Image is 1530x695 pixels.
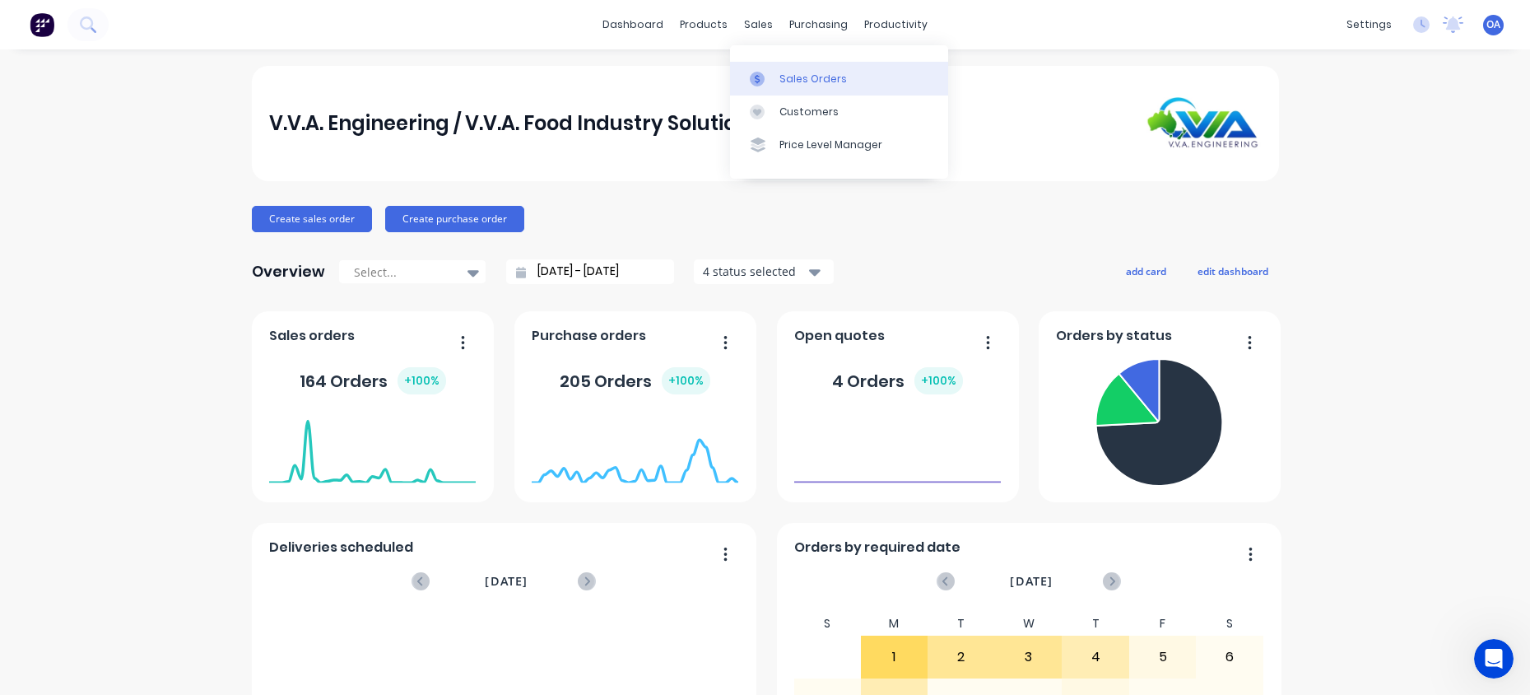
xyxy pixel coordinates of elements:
div: 3 [996,637,1062,678]
span: Purchase orders [532,326,646,346]
div: + 100 % [914,367,963,394]
img: V.V.A. Engineering / V.V.A. Food Industry Solutions [1146,97,1261,149]
div: Sales Orders [779,72,847,86]
div: S [1196,612,1263,636]
div: sales [736,12,781,37]
a: Sales Orders [730,62,948,95]
img: Factory [30,12,54,37]
button: 4 status selected [694,259,834,284]
button: Create purchase order [385,206,524,232]
div: Customers [779,105,839,119]
button: edit dashboard [1187,260,1279,282]
span: [DATE] [485,572,528,590]
div: 4 [1063,637,1128,678]
span: Open quotes [794,326,885,346]
div: T [928,612,995,636]
span: [DATE] [1010,572,1053,590]
div: 164 Orders [300,367,446,394]
div: 205 Orders [560,367,710,394]
a: Price Level Manager [730,128,948,161]
span: OA [1486,17,1500,32]
div: 5 [1130,637,1196,678]
div: F [1129,612,1197,636]
div: V.V.A. Engineering / V.V.A. Food Industry Solutions [269,107,760,140]
div: 6 [1197,637,1263,678]
div: + 100 % [398,367,446,394]
div: purchasing [781,12,856,37]
div: S [793,612,861,636]
div: 2 [928,637,994,678]
div: 4 Orders [832,367,963,394]
div: Overview [252,255,325,288]
button: add card [1115,260,1177,282]
div: productivity [856,12,936,37]
div: Price Level Manager [779,138,882,152]
div: products [672,12,736,37]
div: 1 [862,637,928,678]
span: Deliveries scheduled [269,538,413,557]
div: 4 status selected [703,263,807,280]
div: M [861,612,928,636]
div: + 100 % [662,367,710,394]
span: Orders by status [1056,326,1172,346]
button: Create sales order [252,206,372,232]
iframe: Intercom live chat [1474,639,1514,679]
a: dashboard [594,12,672,37]
div: T [1062,612,1129,636]
a: Customers [730,96,948,128]
div: W [995,612,1063,636]
span: Sales orders [269,326,355,346]
div: settings [1338,12,1400,37]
